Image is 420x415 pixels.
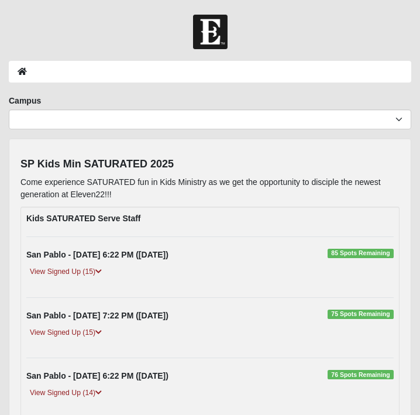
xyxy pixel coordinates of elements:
[328,249,394,258] span: 85 Spots Remaining
[20,158,400,171] h4: SP Kids Min SATURATED 2025
[26,387,105,399] a: View Signed Up (14)
[26,250,168,259] strong: San Pablo - [DATE] 6:22 PM ([DATE])
[9,95,41,107] label: Campus
[26,214,141,223] strong: Kids SATURATED Serve Staff
[328,370,394,379] span: 76 Spots Remaining
[26,266,105,278] a: View Signed Up (15)
[193,15,228,49] img: Church of Eleven22 Logo
[328,310,394,319] span: 75 Spots Remaining
[20,176,400,201] p: Come experience SATURATED fun in Kids Ministry as we get the opportunity to disciple the newest g...
[26,327,105,339] a: View Signed Up (15)
[26,371,168,380] strong: San Pablo - [DATE] 6:22 PM ([DATE])
[26,311,168,320] strong: San Pablo - [DATE] 7:22 PM ([DATE])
